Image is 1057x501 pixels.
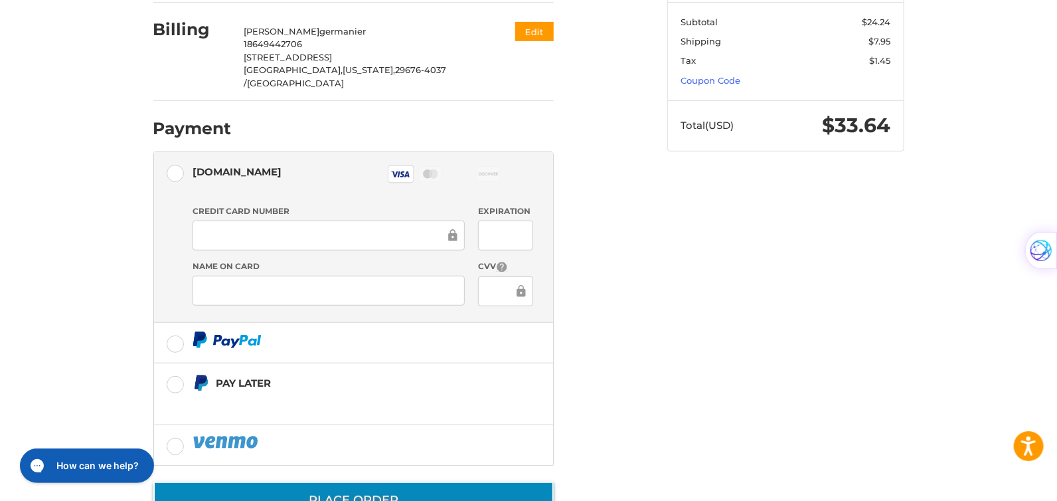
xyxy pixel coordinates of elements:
span: germanier [319,26,366,37]
label: Name on Card [193,260,465,272]
span: Shipping [681,36,721,47]
img: PayPal icon [193,434,260,451]
a: Coupon Code [681,75,740,86]
span: $24.24 [862,17,890,27]
span: $1.45 [869,55,890,66]
span: Subtotal [681,17,718,27]
span: [GEOGRAPHIC_DATA] [247,78,344,88]
span: $7.95 [868,36,890,47]
button: Edit [515,22,554,41]
span: [GEOGRAPHIC_DATA], [244,64,343,75]
img: Pay Later icon [193,375,209,391]
label: Credit Card Number [193,205,465,217]
label: Expiration [478,205,533,217]
span: Total (USD) [681,119,734,132]
span: [US_STATE], [343,64,395,75]
span: 18649442706 [244,39,302,49]
span: Tax [681,55,696,66]
div: [DOMAIN_NAME] [193,161,282,183]
img: PayPal icon [193,332,262,348]
h2: Payment [153,118,232,139]
span: [PERSON_NAME] [244,26,319,37]
span: $33.64 [822,113,890,138]
h2: Billing [153,19,231,40]
span: [STREET_ADDRESS] [244,52,332,62]
iframe: Gorgias live chat messenger [13,444,157,488]
label: CVV [478,260,533,273]
span: 29676-4037 / [244,64,446,88]
iframe: PayPal Message 1 [193,397,470,409]
div: Pay Later [216,372,470,394]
